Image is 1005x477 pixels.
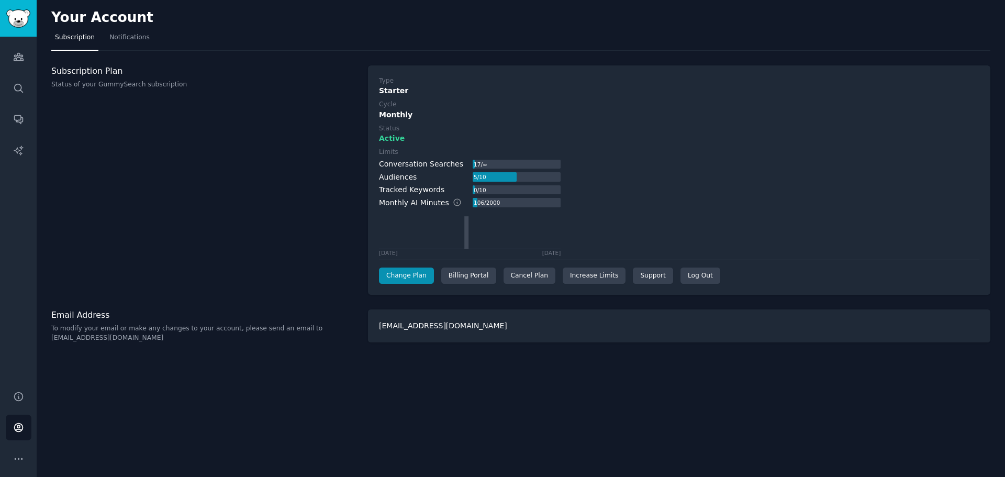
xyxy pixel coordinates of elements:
[441,268,496,284] div: Billing Portal
[51,309,357,320] h3: Email Address
[379,100,396,109] div: Cycle
[368,309,990,342] div: [EMAIL_ADDRESS][DOMAIN_NAME]
[379,85,979,96] div: Starter
[379,249,398,257] div: [DATE]
[473,185,487,195] div: 0 / 10
[563,268,626,284] a: Increase Limits
[51,29,98,51] a: Subscription
[379,109,979,120] div: Monthly
[379,124,399,134] div: Status
[51,324,357,342] p: To modify your email or make any changes to your account, please send an email to [EMAIL_ADDRESS]...
[379,133,405,144] span: Active
[542,249,561,257] div: [DATE]
[473,198,501,207] div: 106 / 2000
[379,184,444,195] div: Tracked Keywords
[473,172,487,182] div: 5 / 10
[51,65,357,76] h3: Subscription Plan
[379,268,434,284] a: Change Plan
[106,29,153,51] a: Notifications
[51,80,357,90] p: Status of your GummySearch subscription
[109,33,150,42] span: Notifications
[379,159,463,170] div: Conversation Searches
[504,268,555,284] div: Cancel Plan
[379,76,394,86] div: Type
[473,160,488,169] div: 17 / ∞
[379,197,473,208] div: Monthly AI Minutes
[379,148,398,157] div: Limits
[51,9,153,26] h2: Your Account
[6,9,30,28] img: GummySearch logo
[633,268,673,284] a: Support
[55,33,95,42] span: Subscription
[379,172,417,183] div: Audiences
[680,268,720,284] div: Log Out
